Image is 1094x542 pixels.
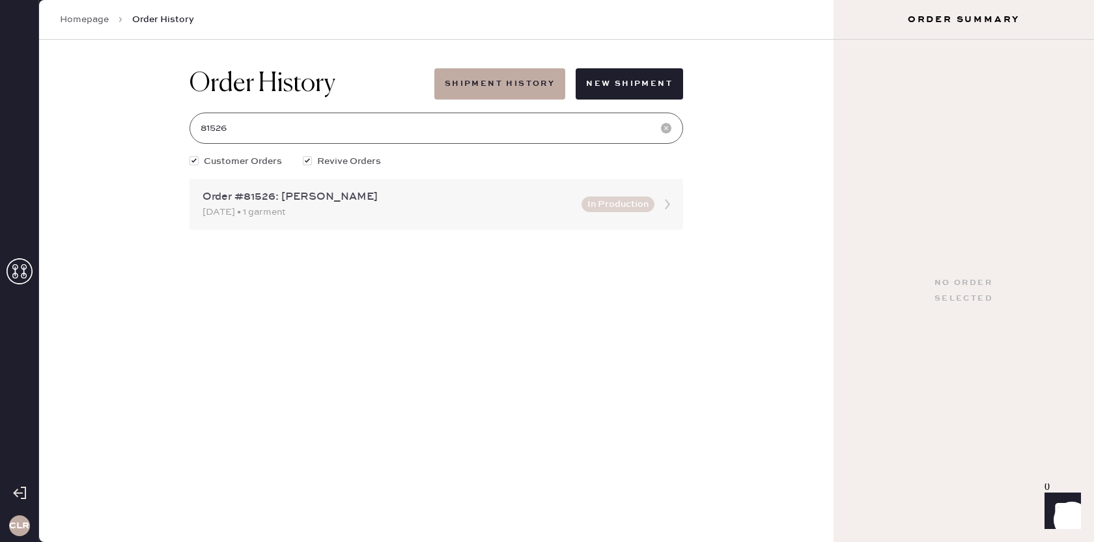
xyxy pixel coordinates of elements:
[189,113,683,144] input: Search by order number, customer name, email or phone number
[1032,483,1088,539] iframe: Front Chat
[582,196,654,212] button: In Production
[317,154,381,169] span: Revive Orders
[576,68,683,100] button: New Shipment
[203,189,574,205] div: Order #81526: [PERSON_NAME]
[132,13,194,26] span: Order History
[203,205,574,219] div: [DATE] • 1 garment
[934,275,993,306] div: No order selected
[189,68,335,100] h1: Order History
[60,13,109,26] a: Homepage
[434,68,565,100] button: Shipment History
[834,13,1094,26] h3: Order Summary
[204,154,282,169] span: Customer Orders
[9,521,29,530] h3: CLR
